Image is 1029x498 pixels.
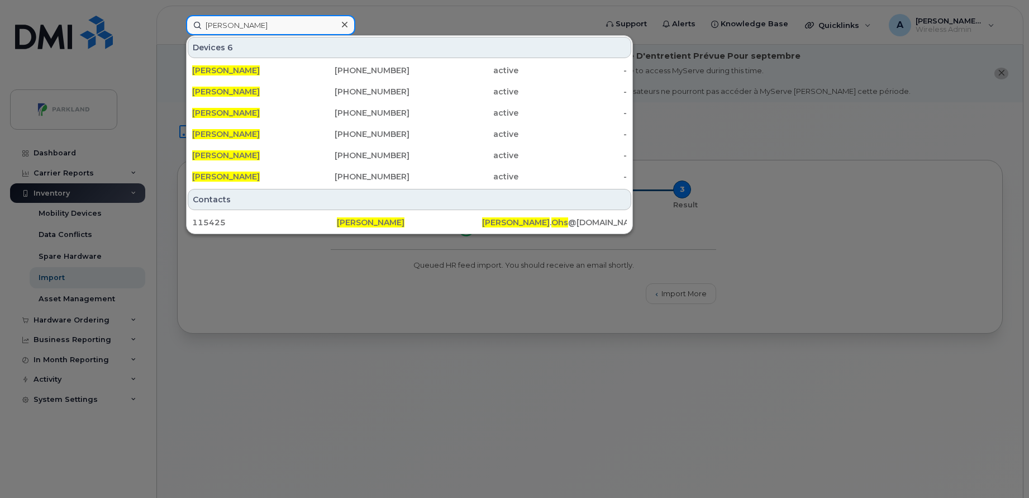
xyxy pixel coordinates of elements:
[409,65,518,76] div: active
[409,107,518,118] div: active
[188,124,631,144] a: [PERSON_NAME][PHONE_NUMBER]active-
[518,86,627,97] div: -
[188,37,631,58] div: Devices
[301,129,410,140] div: [PHONE_NUMBER]
[301,107,410,118] div: [PHONE_NUMBER]
[192,172,260,182] span: [PERSON_NAME]
[192,65,260,75] span: [PERSON_NAME]
[192,150,260,160] span: [PERSON_NAME]
[518,171,627,182] div: -
[192,129,260,139] span: [PERSON_NAME]
[409,171,518,182] div: active
[482,217,627,228] div: . @[DOMAIN_NAME]
[301,65,410,76] div: [PHONE_NUMBER]
[192,87,260,97] span: [PERSON_NAME]
[482,217,550,227] span: [PERSON_NAME]
[518,65,627,76] div: -
[301,150,410,161] div: [PHONE_NUMBER]
[518,129,627,140] div: -
[301,171,410,182] div: [PHONE_NUMBER]
[337,217,404,227] span: [PERSON_NAME]
[409,129,518,140] div: active
[409,150,518,161] div: active
[188,145,631,165] a: [PERSON_NAME][PHONE_NUMBER]active-
[227,42,233,53] span: 6
[409,86,518,97] div: active
[192,217,337,228] div: 115425
[188,60,631,80] a: [PERSON_NAME][PHONE_NUMBER]active-
[518,107,627,118] div: -
[188,189,631,210] div: Contacts
[188,82,631,102] a: [PERSON_NAME][PHONE_NUMBER]active-
[188,167,631,187] a: [PERSON_NAME][PHONE_NUMBER]active-
[192,108,260,118] span: [PERSON_NAME]
[301,86,410,97] div: [PHONE_NUMBER]
[188,103,631,123] a: [PERSON_NAME][PHONE_NUMBER]active-
[551,217,568,227] span: Ohs
[188,212,631,233] a: 115425[PERSON_NAME][PERSON_NAME].Ohs@[DOMAIN_NAME]
[518,150,627,161] div: -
